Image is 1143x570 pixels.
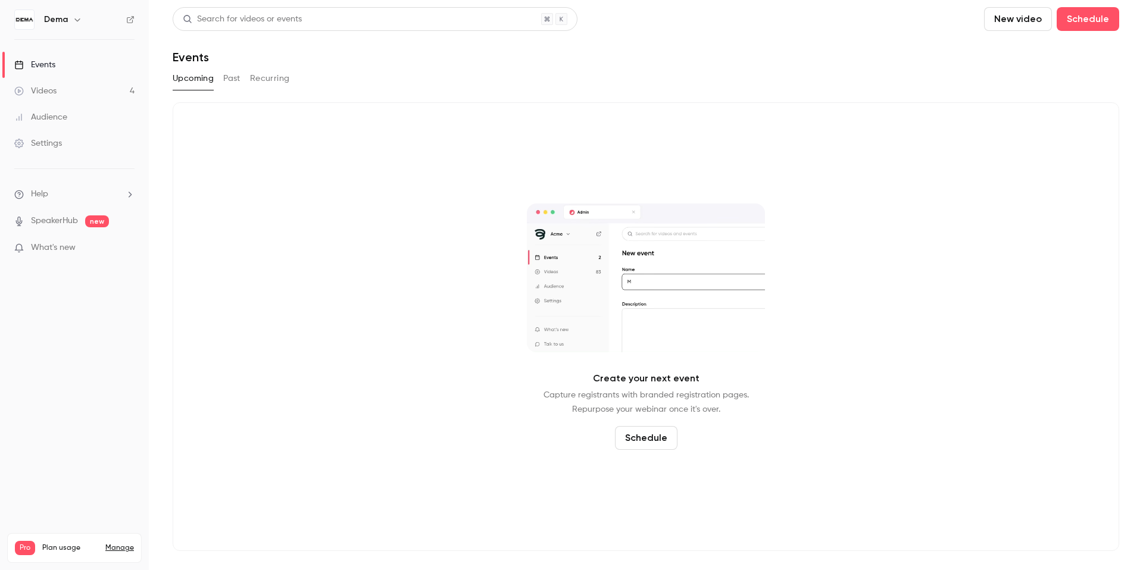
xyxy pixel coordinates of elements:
li: help-dropdown-opener [14,188,135,201]
span: Plan usage [42,543,98,553]
div: Events [14,59,55,71]
p: Create your next event [593,371,699,386]
span: new [85,215,109,227]
div: Videos [14,85,57,97]
span: What's new [31,242,76,254]
button: Past [223,69,241,88]
div: Audience [14,111,67,123]
span: Pro [15,541,35,555]
a: SpeakerHub [31,215,78,227]
div: Settings [14,137,62,149]
a: Manage [105,543,134,553]
img: Dema [15,10,34,29]
button: New video [984,7,1052,31]
div: Search for videos or events [183,13,302,26]
iframe: Noticeable Trigger [120,243,135,253]
h1: Events [173,50,209,64]
h6: Dema [44,14,68,26]
button: Upcoming [173,69,214,88]
button: Schedule [1057,7,1119,31]
span: Help [31,188,48,201]
button: Recurring [250,69,290,88]
button: Schedule [615,426,677,450]
p: Capture registrants with branded registration pages. Repurpose your webinar once it's over. [544,388,749,416]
